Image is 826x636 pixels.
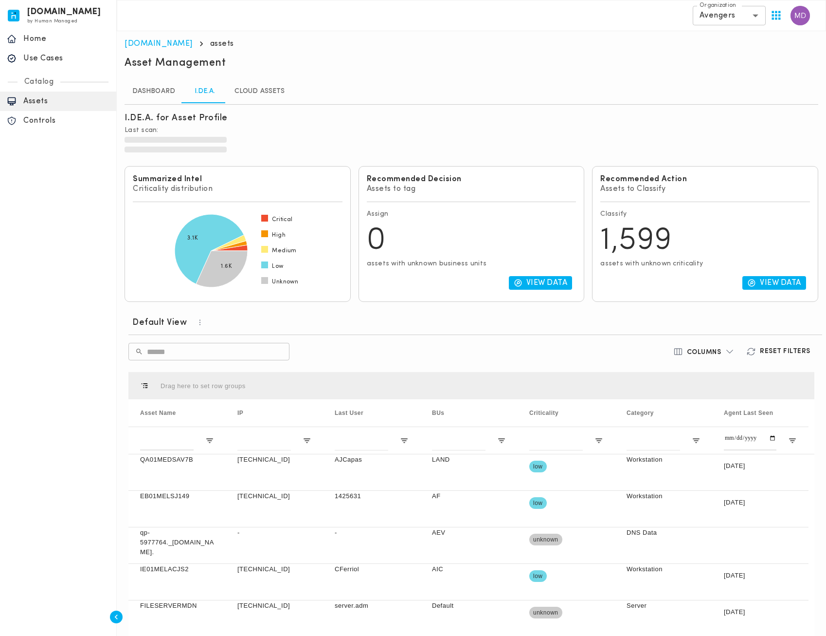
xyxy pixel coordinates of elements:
[687,348,721,357] h6: Columns
[140,564,214,574] p: IE01MELACJS2
[432,564,506,574] p: AIC
[367,260,576,268] p: assets with unknown business units
[18,77,61,87] p: Catalog
[432,491,506,501] p: AF
[237,564,311,574] p: [TECHNICAL_ID]
[529,565,547,587] span: low
[627,410,654,416] span: Category
[335,410,363,416] span: Last User
[509,276,573,290] button: View Data
[140,601,214,611] p: FILESERVERMDN
[335,491,409,501] p: 1425631
[600,184,810,194] p: Assets to Classify
[272,216,292,224] span: Critical
[237,528,311,538] p: -
[627,564,700,574] p: Workstation
[133,184,342,194] p: Criticality distribution
[237,491,311,501] p: [TECHNICAL_ID]
[724,431,776,450] input: Agent Last Seen Filter Input
[529,601,562,624] span: unknown
[432,410,445,416] span: BUs
[760,347,810,356] h6: Reset Filters
[692,436,700,445] button: Open Filter Menu
[23,34,109,44] p: Home
[529,492,547,514] span: low
[27,9,101,16] h6: [DOMAIN_NAME]
[742,276,806,290] button: View Data
[125,126,818,154] p: Last scan:
[667,343,741,360] button: Columns
[700,1,736,10] label: Organization
[237,455,311,465] p: [TECHNICAL_ID]
[790,6,810,25] img: Marc Daniel Jamindang
[367,174,576,184] h6: Recommended Decision
[140,431,194,450] input: Asset Name Filter Input
[132,317,187,329] h6: Default View
[23,96,109,106] p: Assets
[303,436,311,445] button: Open Filter Menu
[221,263,233,269] text: 1.6K
[210,39,234,49] p: assets
[237,410,243,416] span: IP
[335,564,409,574] p: CFerriol
[529,410,558,416] span: Criticality
[161,382,246,390] span: Drag here to set row groups
[335,528,409,538] p: -
[432,455,506,465] p: LAND
[335,455,409,465] p: AJCapas
[237,601,311,611] p: [TECHNICAL_ID]
[125,40,193,48] a: [DOMAIN_NAME]
[497,436,506,445] button: Open Filter Menu
[600,174,810,184] h6: Recommended Action
[23,54,109,63] p: Use Cases
[693,6,766,25] div: Avengers
[529,455,547,478] span: low
[594,436,603,445] button: Open Filter Menu
[627,528,700,538] p: DNS Data
[526,278,568,288] p: View Data
[760,278,801,288] p: View Data
[272,278,298,286] span: Unknown
[23,116,109,126] p: Controls
[432,601,506,611] p: Default
[8,10,19,21] img: invicta.io
[205,436,214,445] button: Open Filter Menu
[27,19,77,24] span: by Human Managed
[712,454,808,490] div: [DATE]
[272,247,296,255] span: Medium
[140,491,214,501] p: EB01MELSJ149
[600,260,810,268] p: assets with unknown criticality
[133,174,342,184] h6: Summarized Intel
[432,528,506,538] p: AEV
[788,436,797,445] button: Open Filter Menu
[712,564,808,600] div: [DATE]
[712,491,808,527] div: [DATE]
[335,601,409,611] p: server.adm
[400,436,409,445] button: Open Filter Menu
[724,410,773,416] span: Agent Last Seen
[627,455,700,465] p: Workstation
[787,2,814,29] button: User
[529,528,562,551] span: unknown
[125,39,818,49] nav: breadcrumb
[272,231,286,239] span: High
[367,210,576,219] p: Assign
[140,410,176,416] span: Asset Name
[125,112,228,124] h6: I.DE.A. for Asset Profile
[161,382,246,390] div: Row Groups
[140,528,214,557] p: qp-5977764._[DOMAIN_NAME].
[272,262,283,270] span: Low
[367,184,576,194] p: Assets to tag
[367,225,386,257] span: 0
[600,225,672,257] span: 1,599
[627,601,700,611] p: Server
[227,80,292,103] a: Cloud Assets
[125,80,183,103] a: Dashboard
[140,455,214,465] p: QA01MEDSAV7B
[600,210,810,219] p: Classify
[188,235,198,241] text: 3.1K
[627,491,700,501] p: Workstation
[183,80,227,103] a: I.DE.A.
[740,343,818,360] button: Reset Filters
[125,56,226,70] h5: Asset Management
